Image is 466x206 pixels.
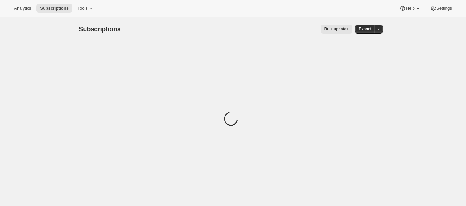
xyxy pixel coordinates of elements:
span: Bulk updates [324,27,348,32]
button: Export [355,25,375,34]
button: Help [396,4,425,13]
span: Help [406,6,414,11]
span: Tools [78,6,87,11]
span: Subscriptions [40,6,69,11]
button: Analytics [10,4,35,13]
span: Analytics [14,6,31,11]
button: Settings [426,4,456,13]
span: Export [359,27,371,32]
button: Bulk updates [321,25,352,34]
button: Tools [74,4,98,13]
button: Subscriptions [36,4,72,13]
span: Settings [437,6,452,11]
span: Subscriptions [79,26,121,33]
